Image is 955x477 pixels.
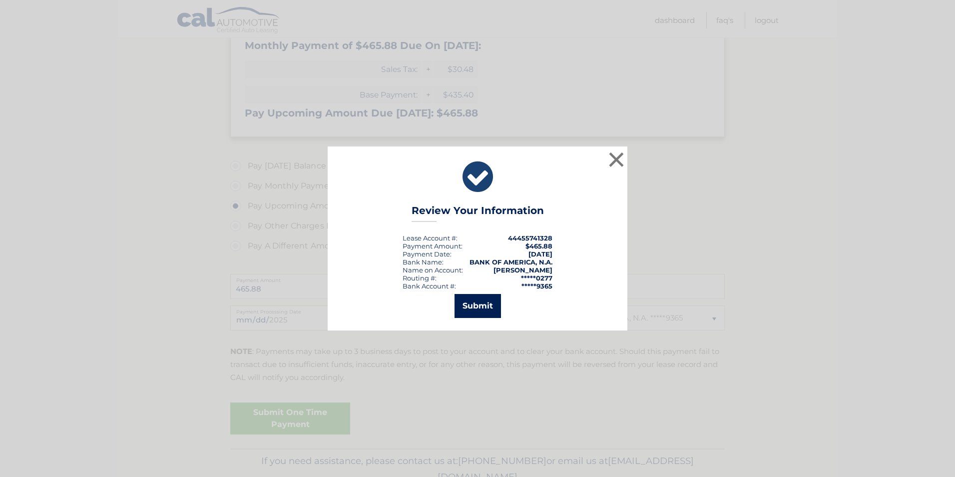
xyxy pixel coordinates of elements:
[508,234,552,242] strong: 44455741328
[455,294,501,318] button: Submit
[403,274,437,282] div: Routing #:
[470,258,552,266] strong: BANK OF AMERICA, N.A.
[403,250,450,258] span: Payment Date
[493,266,552,274] strong: [PERSON_NAME]
[403,258,444,266] div: Bank Name:
[412,204,544,222] h3: Review Your Information
[528,250,552,258] span: [DATE]
[403,282,456,290] div: Bank Account #:
[403,266,463,274] div: Name on Account:
[403,250,452,258] div: :
[403,242,463,250] div: Payment Amount:
[606,149,626,169] button: ×
[403,234,458,242] div: Lease Account #:
[525,242,552,250] span: $465.88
